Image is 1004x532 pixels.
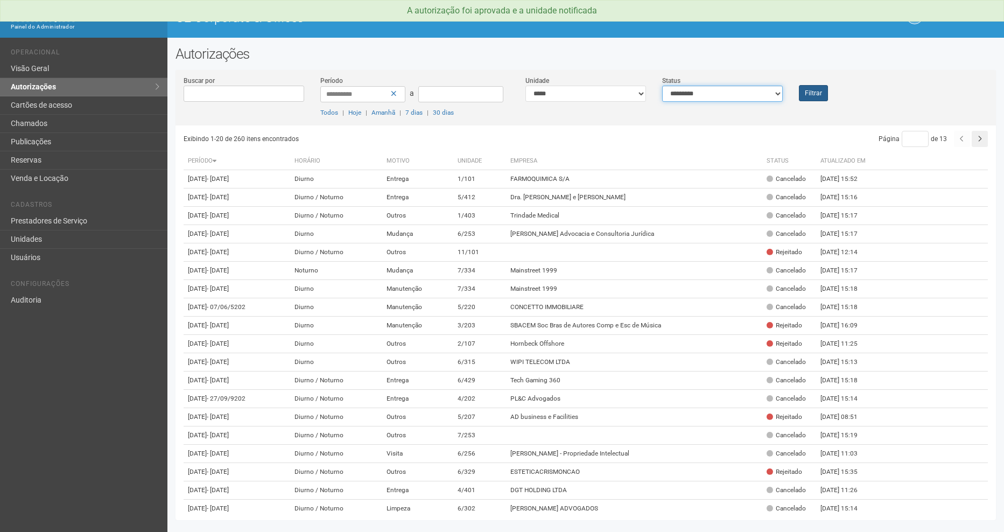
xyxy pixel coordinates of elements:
span: - [DATE] [207,175,229,183]
td: [DATE] 15:14 [816,390,875,408]
td: [DATE] 15:14 [816,500,875,518]
a: 30 dias [433,109,454,116]
td: Outros [382,243,453,262]
td: SBACEM Soc Bras de Autores Comp e Esc de Música [506,317,762,335]
label: Status [662,76,680,86]
td: [DATE] [184,335,290,353]
td: [DATE] [184,372,290,390]
span: - [DATE] [207,285,229,292]
span: | [399,109,401,116]
td: [DATE] [184,408,290,426]
div: Painel do Administrador [11,22,159,32]
td: Outros [382,408,453,426]
td: 6/329 [453,463,506,481]
td: Diurno / Noturno [290,445,383,463]
td: [DATE] 15:16 [816,188,875,207]
div: Cancelado [767,174,806,184]
td: Diurno [290,317,383,335]
td: Diurno [290,170,383,188]
td: [DATE] [184,280,290,298]
div: Rejeitado [767,412,802,422]
div: Rejeitado [767,339,802,348]
a: Hoje [348,109,361,116]
span: | [342,109,344,116]
td: Diurno / Noturno [290,372,383,390]
td: Mudança [382,225,453,243]
span: a [410,89,414,97]
span: - [DATE] [207,230,229,237]
span: - [DATE] [207,358,229,366]
th: Empresa [506,152,762,170]
td: Outros [382,353,453,372]
td: [PERSON_NAME] - Propriedade Intelectual [506,445,762,463]
td: [DATE] 15:17 [816,207,875,225]
td: Tech Gaming 360 [506,372,762,390]
div: Cancelado [767,394,806,403]
td: [DATE] [184,426,290,445]
td: 5/220 [453,298,506,317]
td: 1/101 [453,170,506,188]
td: Entrega [382,390,453,408]
td: [DATE] [184,207,290,225]
span: - [DATE] [207,340,229,347]
td: [DATE] 08:51 [816,408,875,426]
td: 6/429 [453,372,506,390]
td: 11/101 [453,243,506,262]
span: - [DATE] [207,193,229,201]
td: Manutenção [382,317,453,335]
td: DGT HOLDING LTDA [506,481,762,500]
div: Cancelado [767,266,806,275]
div: Cancelado [767,284,806,293]
span: - [DATE] [207,212,229,219]
td: Diurno [290,335,383,353]
span: - [DATE] [207,486,229,494]
td: Diurno / Noturno [290,481,383,500]
span: - [DATE] [207,468,229,475]
th: Atualizado em [816,152,875,170]
td: 4/202 [453,390,506,408]
span: - [DATE] [207,450,229,457]
td: [DATE] 11:03 [816,445,875,463]
td: Mainstreet 1999 [506,280,762,298]
td: CONCETTO IMMOBILIARE [506,298,762,317]
td: 3/203 [453,317,506,335]
div: Rejeitado [767,321,802,330]
td: 1/403 [453,207,506,225]
a: 7 dias [405,109,423,116]
td: [DATE] [184,188,290,207]
div: Rejeitado [767,467,802,477]
div: Cancelado [767,431,806,440]
td: [DATE] 15:17 [816,262,875,280]
td: [DATE] [184,390,290,408]
td: 4/401 [453,481,506,500]
label: Unidade [525,76,549,86]
td: 6/302 [453,500,506,518]
td: Entrega [382,170,453,188]
td: [DATE] 15:35 [816,463,875,481]
td: Outros [382,335,453,353]
div: Cancelado [767,376,806,385]
td: [DATE] 16:09 [816,317,875,335]
span: - [DATE] [207,376,229,384]
td: Diurno [290,353,383,372]
td: 7/334 [453,262,506,280]
th: Horário [290,152,383,170]
td: [DATE] 11:25 [816,335,875,353]
td: [DATE] 11:26 [816,481,875,500]
h1: O2 Corporate & Offices [175,11,578,25]
td: [PERSON_NAME] ADVOGADOS [506,500,762,518]
span: - 27/09/9202 [207,395,245,402]
td: Manutenção [382,280,453,298]
td: Diurno / Noturno [290,207,383,225]
div: Cancelado [767,193,806,202]
div: Cancelado [767,229,806,239]
li: Configurações [11,280,159,291]
td: Mainstreet 1999 [506,262,762,280]
td: Noturno [290,262,383,280]
td: Outros [382,426,453,445]
div: Rejeitado [767,248,802,257]
td: AD business e Facilities [506,408,762,426]
td: 7/253 [453,426,506,445]
th: Período [184,152,290,170]
td: Diurno / Noturno [290,188,383,207]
